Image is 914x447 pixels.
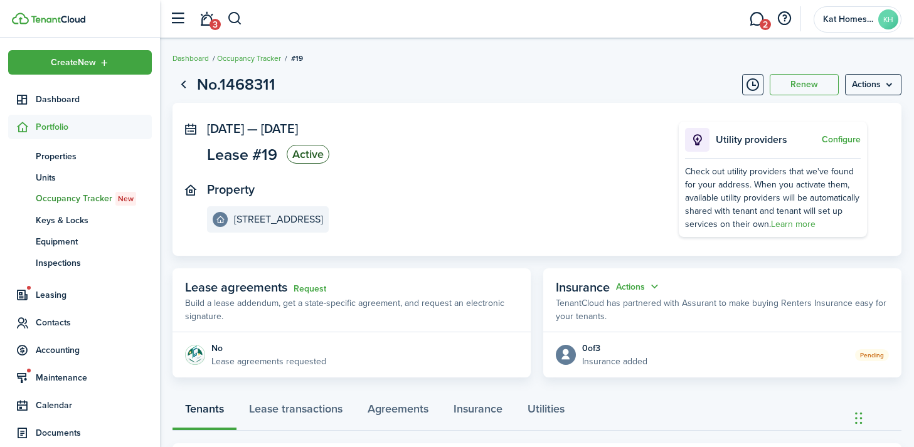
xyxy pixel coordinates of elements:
[227,8,243,29] button: Search
[36,256,152,270] span: Inspections
[207,147,277,162] span: Lease #19
[855,399,863,437] div: Drag
[211,342,326,355] div: No
[247,119,258,138] span: —
[31,16,85,23] img: TenantCloud
[210,19,221,30] span: 3
[771,218,816,231] a: Learn more
[36,120,152,134] span: Portfolio
[36,288,152,302] span: Leasing
[294,284,326,294] a: Request
[185,345,205,365] img: Agreement e-sign
[745,3,768,35] a: Messaging
[36,93,152,106] span: Dashboard
[8,188,152,209] a: Occupancy TrackerNew
[36,344,152,357] span: Accounting
[845,74,901,95] button: Open menu
[556,297,889,323] p: TenantCloud has partnered with Assurant to make buying Renters Insurance easy for your tenants.
[582,342,647,355] div: 0 of 3
[36,371,152,384] span: Maintenance
[36,214,152,227] span: Keys & Locks
[118,193,134,204] span: New
[8,50,152,75] button: Open menu
[207,182,255,197] panel-main-title: Property
[217,53,281,64] a: Occupancy Tracker
[582,355,647,368] p: Insurance added
[8,87,152,112] a: Dashboard
[36,150,152,163] span: Properties
[36,316,152,329] span: Contacts
[616,280,661,294] button: Actions
[716,132,819,147] p: Utility providers
[8,209,152,231] a: Keys & Locks
[261,119,298,138] span: [DATE]
[36,192,152,206] span: Occupancy Tracker
[8,167,152,188] a: Units
[36,399,152,412] span: Calendar
[166,7,189,31] button: Open sidebar
[12,13,29,24] img: TenantCloud
[760,19,771,30] span: 2
[8,145,152,167] a: Properties
[36,171,152,184] span: Units
[8,231,152,252] a: Equipment
[173,53,209,64] a: Dashboard
[823,15,873,24] span: Kat Homes AZ
[742,74,763,95] button: Timeline
[355,393,441,431] a: Agreements
[616,280,661,294] button: Open menu
[441,393,515,431] a: Insurance
[845,74,901,95] menu-btn: Actions
[211,355,326,368] p: Lease agreements requested
[773,8,795,29] button: Open resource center
[236,393,355,431] a: Lease transactions
[878,9,898,29] avatar-text: KH
[556,278,610,297] span: Insurance
[851,387,914,447] iframe: Chat Widget
[36,235,152,248] span: Equipment
[173,74,194,95] a: Go back
[515,393,577,431] a: Utilities
[234,214,323,225] e-details-info-title: [STREET_ADDRESS]
[855,349,889,361] status: Pending
[207,119,244,138] span: [DATE]
[291,53,303,64] span: #19
[822,135,861,145] button: Configure
[185,278,287,297] span: Lease agreements
[194,3,218,35] a: Notifications
[36,426,152,439] span: Documents
[185,297,518,323] p: Build a lease addendum, get a state-specific agreement, and request an electronic signature.
[685,165,861,231] div: Check out utility providers that we've found for your address. When you activate them, available ...
[197,73,275,97] h1: No.1468311
[51,58,96,67] span: Create New
[770,74,839,95] button: Renew
[8,252,152,273] a: Inspections
[287,145,329,164] status: Active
